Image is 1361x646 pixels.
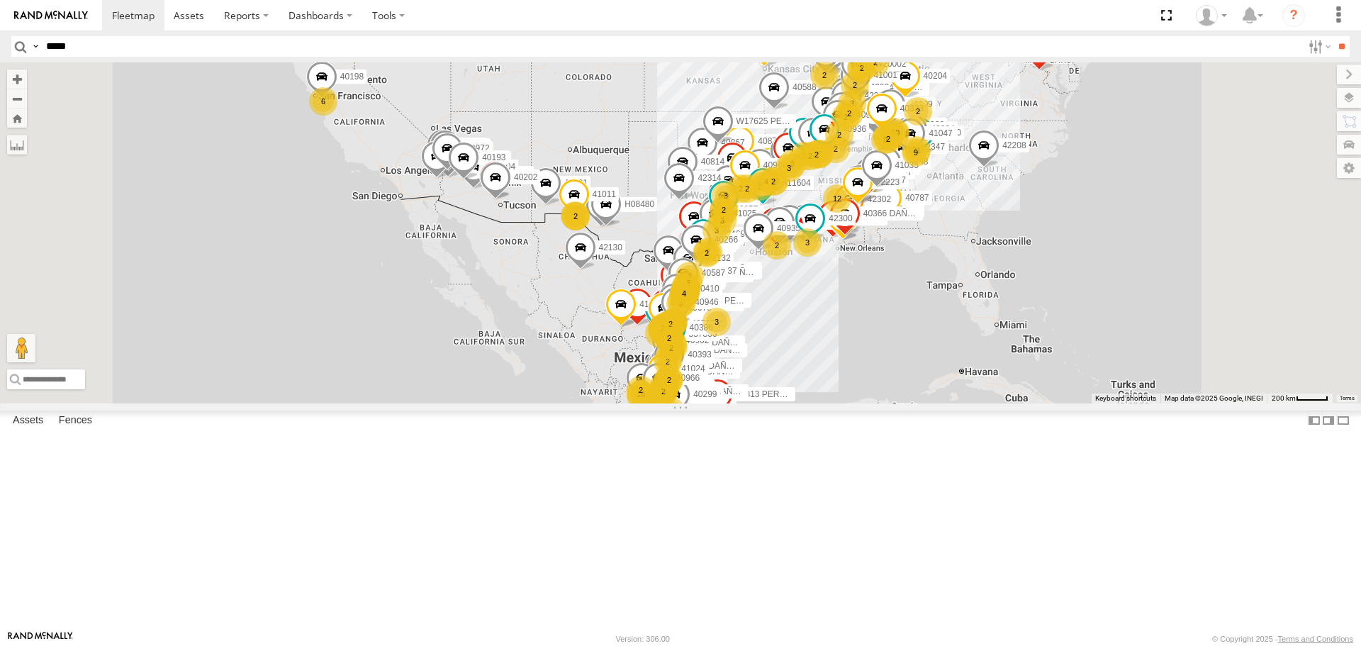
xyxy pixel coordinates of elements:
div: 2 [763,231,791,260]
div: 11 [671,277,699,306]
div: 2 [710,196,738,224]
a: Terms and Conditions [1278,635,1353,643]
i: ? [1282,4,1305,27]
div: 3 [793,228,822,257]
span: W15837 [705,266,737,276]
span: 557806 [688,330,717,340]
div: 3 [838,89,866,118]
div: 3 [790,142,818,170]
span: 42314 [698,174,721,184]
div: 12 [823,184,851,213]
div: 3 [702,216,731,245]
span: 40966 [676,373,700,383]
button: Drag Pegman onto the map to open Street View [7,334,35,362]
div: 3 [775,154,803,182]
label: Map Settings [1337,158,1361,178]
div: 3 [668,288,696,316]
div: 2 [831,103,860,131]
span: 200 km [1272,394,1296,402]
span: 41011 [593,190,616,200]
span: 40193 [482,152,505,162]
div: 2 [746,172,774,201]
div: 2 [693,239,721,267]
div: 10 [881,118,909,147]
div: 4 [641,394,669,422]
div: 3 [676,262,704,290]
span: 40202 [514,172,537,182]
div: 2 [649,314,677,343]
div: © Copyright 2025 - [1212,635,1353,643]
div: 2 [654,347,682,376]
div: 2 [810,61,839,89]
div: 4 [670,279,698,308]
div: 3 [702,308,731,336]
div: 3 [666,289,695,318]
span: 42208 [1002,140,1026,150]
span: 40787 [905,194,929,204]
span: Map data ©2025 Google, INEGI [1165,394,1263,402]
div: 2 [778,150,807,178]
div: 3 [674,269,702,297]
span: 40212 DAÑADO [688,345,750,355]
div: 2 [874,125,902,153]
div: 3 [847,54,875,82]
label: Search Query [30,36,41,57]
div: Version: 306.00 [616,635,670,643]
div: 2 [796,142,824,170]
div: 4 [659,308,688,336]
div: 8 [648,315,676,343]
div: 3 [873,123,902,151]
span: 40299 [693,390,717,400]
div: 3 [653,367,681,396]
div: 9 [871,126,900,154]
span: 41025 [733,208,756,218]
div: 73 [669,280,698,308]
div: 4 [752,167,780,196]
span: 42122 DAÑADO [683,361,745,371]
div: Juan Oropeza [1191,5,1232,26]
div: 2 [655,324,683,352]
div: 2 [822,135,850,163]
span: 40680 [692,294,715,304]
span: 42300 [829,213,852,223]
label: Assets [6,411,50,431]
span: 40972 [466,143,489,153]
span: 4214 [510,168,529,178]
span: 41047 [929,129,952,139]
span: 41001 [874,71,897,81]
span: H11604 [781,178,811,188]
div: 2 [561,202,590,230]
div: 2 [627,376,655,404]
div: 2 [649,377,678,406]
div: 3 [708,206,736,235]
span: 40935 [777,223,800,233]
div: 3 [561,201,589,230]
div: 2 [835,99,863,128]
div: 2 [825,121,853,149]
div: 2 [653,311,681,340]
span: W17625 PERDIDO [736,117,810,127]
span: 40609 [909,100,932,110]
a: Visit our Website [8,632,73,646]
div: 2 [733,174,761,203]
div: 9 [902,138,930,167]
span: H08480 [625,200,654,210]
span: 41024 [681,364,705,374]
span: 40657 [888,167,912,177]
button: Zoom Home [7,108,27,128]
div: 72 [645,319,673,347]
span: 40410 [695,284,719,294]
span: 40587 [702,269,725,279]
span: 42130 [599,243,622,253]
div: 2 [650,372,678,400]
button: Zoom out [7,89,27,108]
div: 2 [848,54,876,82]
label: Search Filter Options [1303,36,1333,57]
div: 2 [656,310,685,338]
button: Keyboard shortcuts [1095,394,1156,403]
span: 40969 [763,161,787,171]
div: 2 [904,97,932,126]
div: 2 [841,71,869,99]
div: 2 [694,238,722,266]
span: 556427 [878,176,906,186]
